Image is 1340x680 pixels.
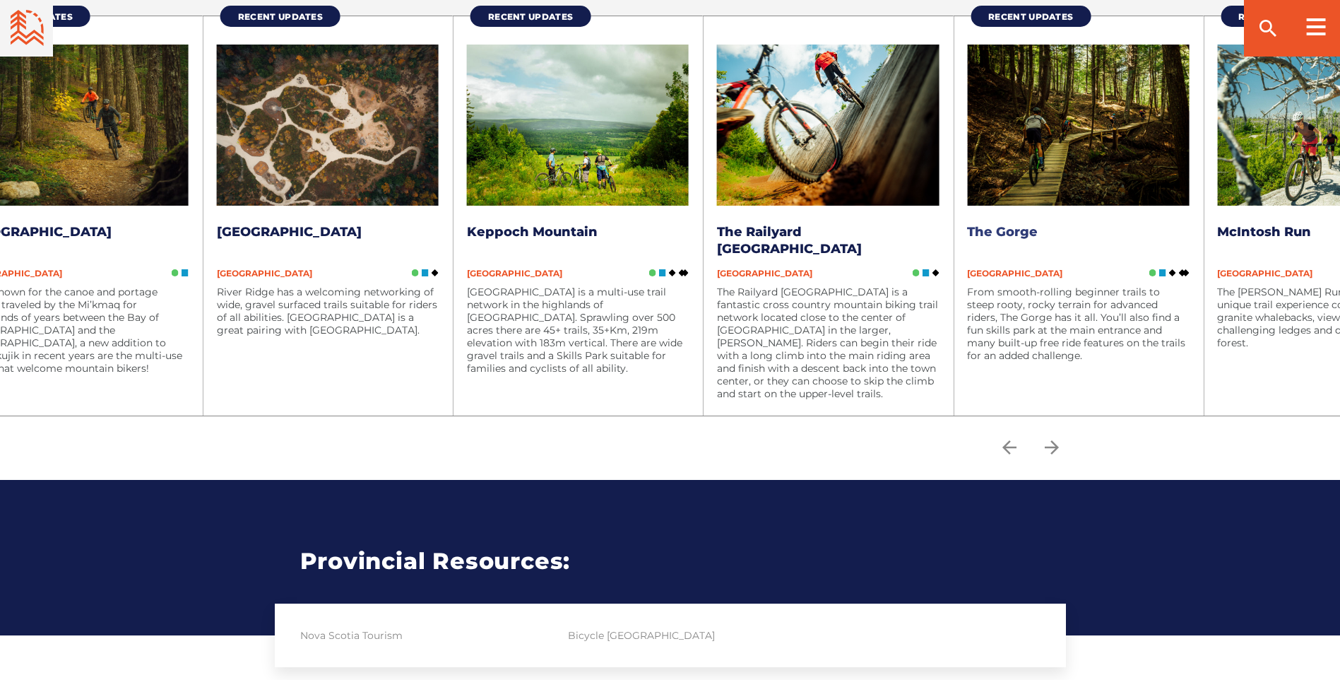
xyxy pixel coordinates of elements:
span: [GEOGRAPHIC_DATA] [1217,268,1312,279]
p: From smooth-rolling beginner trails to steep rooty, rocky terrain for advanced riders, The Gorge ... [967,286,1189,362]
img: Green Circle [912,269,919,276]
a: Recent Updates [971,6,1091,27]
ion-icon: arrow back [999,437,1020,458]
span: Recent Updates [238,11,323,22]
img: Blue Square [1159,269,1166,276]
a: [GEOGRAPHIC_DATA] [217,224,362,240]
img: Black Diamond [932,269,939,276]
a: The Railyard [GEOGRAPHIC_DATA] [717,224,862,257]
span: [GEOGRAPHIC_DATA] [717,268,812,279]
img: Blue Square [922,269,929,276]
span: [GEOGRAPHIC_DATA] [967,268,1062,279]
a: McIntosh Run [1217,224,1311,240]
img: Black Diamond [668,269,675,276]
ion-icon: arrow forward [1041,437,1062,458]
a: The Gorge [967,224,1038,240]
img: Green Circle [172,269,179,276]
a: Recent Updates [470,6,591,27]
a: Keppoch Mountain [467,224,598,240]
img: Green Circle [1149,269,1156,276]
span: [GEOGRAPHIC_DATA] [217,268,312,279]
img: Blue Square [422,269,429,276]
p: The Railyard [GEOGRAPHIC_DATA] is a fantastic cross country mountain biking trail network located... [717,286,939,400]
img: Blue Square [658,269,665,276]
a: Bicycle [GEOGRAPHIC_DATA] [568,629,715,642]
img: River Ridge Common Mountain Bike Trails in New Germany, NS [217,45,439,206]
a: Nova Scotia Tourism [300,629,403,642]
a: Recent Updates [220,6,340,27]
img: Black Diamond [1169,269,1176,276]
img: Black Diamond [432,269,439,276]
p: [GEOGRAPHIC_DATA] is a multi-use trail network in the highlands of [GEOGRAPHIC_DATA]. Sprawling o... [467,286,689,375]
ion-icon: search [1257,17,1279,40]
img: Blue Square [182,269,189,276]
span: Recent Updates [488,11,573,22]
span: [GEOGRAPHIC_DATA] [467,268,562,279]
span: Recent Updates [1238,11,1323,22]
img: Green Circle [412,269,419,276]
p: River Ridge has a welcoming networking of wide, gravel surfaced trails suitable for riders of all... [217,286,439,336]
h2: Provincial Resources: [275,480,1066,635]
span: Recent Updates [988,11,1073,22]
img: Double Black DIamond [1179,269,1190,276]
img: Green Circle [648,269,656,276]
img: Double Black DIamond [678,269,689,276]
